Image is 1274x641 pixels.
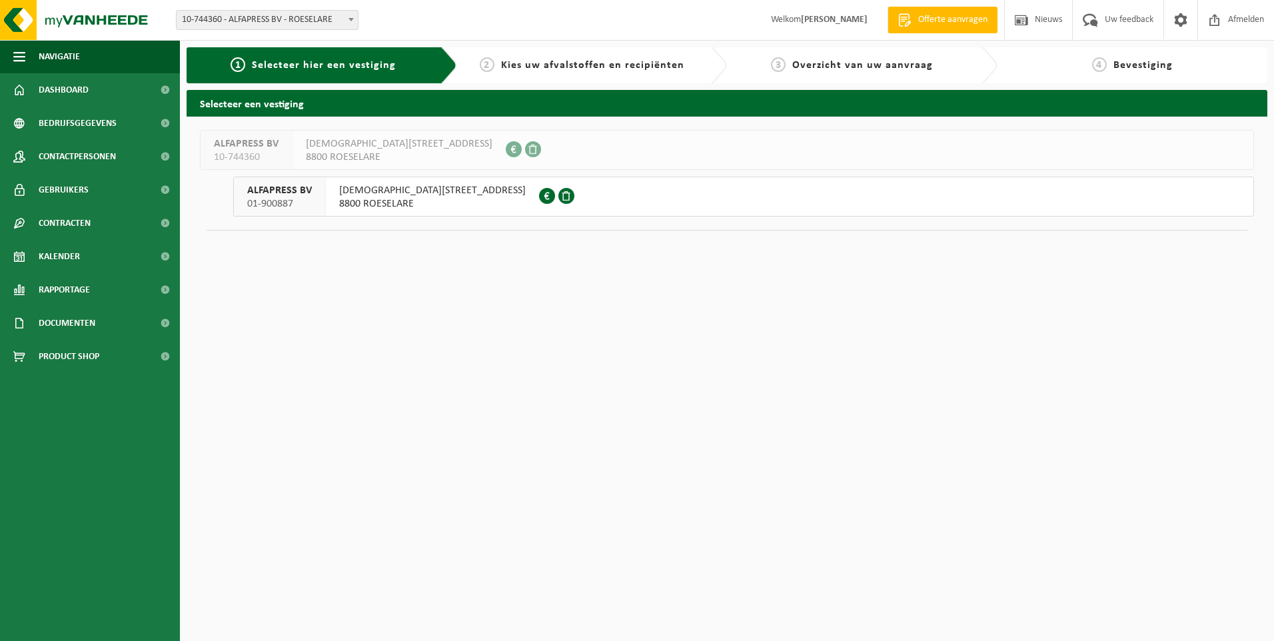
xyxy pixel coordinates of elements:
span: 2 [480,57,494,72]
span: 01-900887 [247,197,312,211]
span: 10-744360 - ALFAPRESS BV - ROESELARE [176,10,358,30]
span: 4 [1092,57,1107,72]
span: Selecteer hier een vestiging [252,60,396,71]
strong: [PERSON_NAME] [801,15,868,25]
span: Navigatie [39,40,80,73]
span: Kies uw afvalstoffen en recipiënten [501,60,684,71]
span: Rapportage [39,273,90,307]
a: Offerte aanvragen [888,7,997,33]
span: 3 [771,57,786,72]
span: Product Shop [39,340,99,373]
span: Dashboard [39,73,89,107]
span: Contactpersonen [39,140,116,173]
span: 1 [231,57,245,72]
span: Bevestiging [1113,60,1173,71]
span: Documenten [39,307,95,340]
button: ALFAPRESS BV 01-900887 [DEMOGRAPHIC_DATA][STREET_ADDRESS]8800 ROESELARE [233,177,1254,217]
span: [DEMOGRAPHIC_DATA][STREET_ADDRESS] [339,184,526,197]
span: Offerte aanvragen [915,13,991,27]
span: Overzicht van uw aanvraag [792,60,933,71]
span: ALFAPRESS BV [247,184,312,197]
h2: Selecteer een vestiging [187,90,1267,116]
span: 8800 ROESELARE [306,151,492,164]
span: Kalender [39,240,80,273]
span: ALFAPRESS BV [214,137,279,151]
span: Gebruikers [39,173,89,207]
span: 10-744360 - ALFAPRESS BV - ROESELARE [177,11,358,29]
span: Contracten [39,207,91,240]
span: 10-744360 [214,151,279,164]
span: 8800 ROESELARE [339,197,526,211]
span: Bedrijfsgegevens [39,107,117,140]
span: [DEMOGRAPHIC_DATA][STREET_ADDRESS] [306,137,492,151]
